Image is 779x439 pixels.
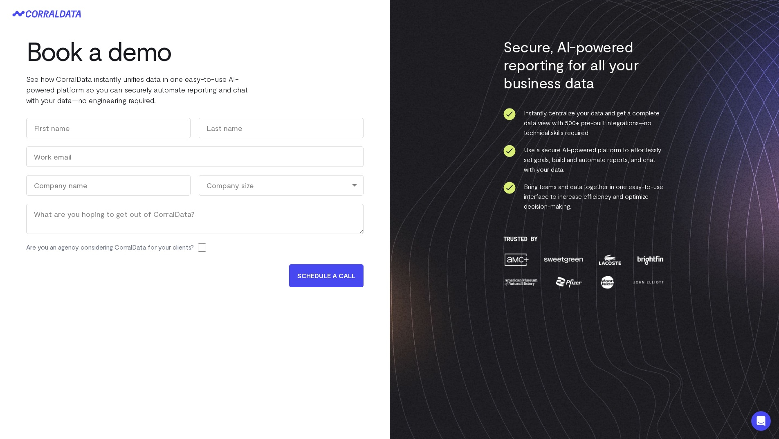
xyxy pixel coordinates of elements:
[503,145,665,174] li: Use a secure AI-powered platform to effortlessly set goals, build and automate reports, and chat ...
[26,74,272,106] p: See how CorralData instantly unifies data in one easy-to-use AI-powered platform so you can secur...
[26,175,191,196] input: Company name
[26,242,194,252] label: Are you an agency considering CorralData for your clients?
[751,411,771,431] div: Open Intercom Messenger
[289,264,364,287] input: SCHEDULE A CALL
[26,118,191,138] input: First name
[199,118,363,138] input: Last name
[199,175,363,196] div: Company size
[503,108,665,137] li: Instantly centralize your data and get a complete data view with 500+ pre-built integrations—no t...
[26,36,272,65] h1: Book a demo
[503,182,665,211] li: Bring teams and data together in one easy-to-use interface to increase efficiency and optimize de...
[26,146,364,167] input: Work email
[503,38,665,92] h3: Secure, AI-powered reporting for all your business data
[503,236,665,242] h3: Trusted By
